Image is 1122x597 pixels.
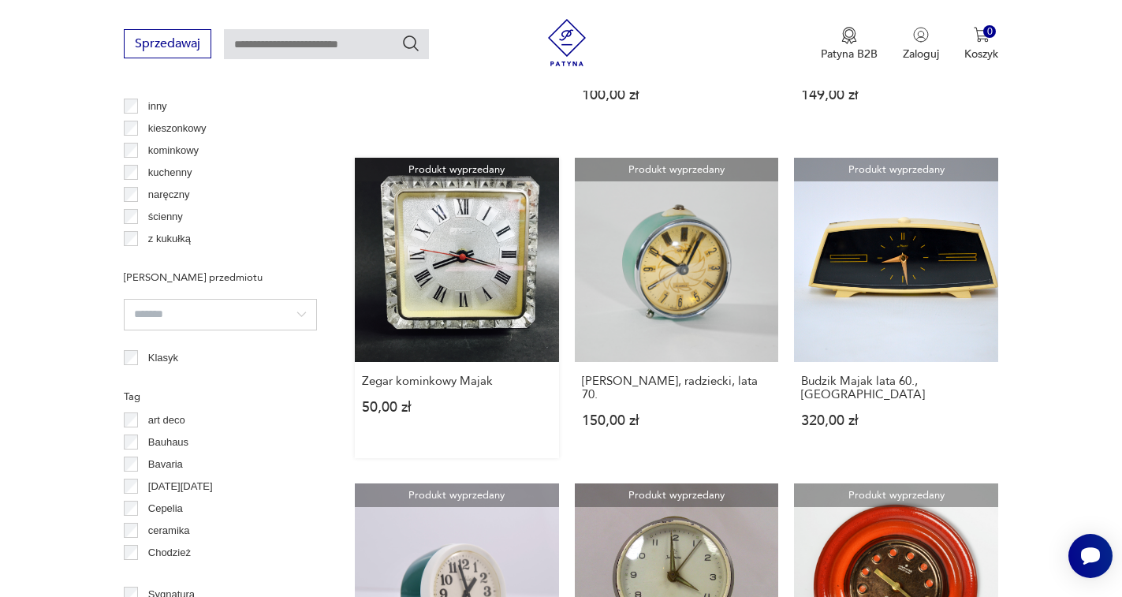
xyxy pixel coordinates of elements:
p: ścienny [148,208,183,226]
p: 50,00 zł [362,401,552,414]
h3: Zegar kominkowy Majak [362,375,552,388]
p: [DATE][DATE] [148,478,213,495]
p: Ćmielów [148,566,188,584]
img: Ikonka użytkownika [913,27,929,43]
p: Cepelia [148,500,183,517]
button: Patyna B2B [821,27,878,62]
p: Tag [124,388,317,405]
button: Zaloguj [903,27,939,62]
p: Zaloguj [903,47,939,62]
button: Szukaj [401,34,420,53]
button: Sprzedawaj [124,29,211,58]
p: kuchenny [148,164,192,181]
p: 100,00 zł [582,88,772,102]
p: 149,00 zł [801,88,991,102]
div: 0 [983,25,997,39]
p: 320,00 zł [801,414,991,427]
p: naręczny [148,186,190,203]
img: Ikona medalu [841,27,857,44]
p: z kukułką [148,230,191,248]
a: Produkt wyprzedanyZegar kominkowy MajakZegar kominkowy Majak50,00 zł [355,158,559,458]
p: 150,00 zł [582,414,772,427]
p: Klasyk [148,349,178,367]
a: Produkt wyprzedanyBudzik Sevani, radziecki, lata 70.[PERSON_NAME], radziecki, lata 70.150,00 zł [575,158,779,458]
p: ceramika [148,522,190,539]
img: Patyna - sklep z meblami i dekoracjami vintage [543,19,591,66]
a: Ikona medaluPatyna B2B [821,27,878,62]
a: Produkt wyprzedanyBudzik Majak lata 60., ZSRRBudzik Majak lata 60., [GEOGRAPHIC_DATA]320,00 zł [794,158,998,458]
p: Bavaria [148,456,183,473]
h3: Budzik Majak lata 60., [GEOGRAPHIC_DATA] [801,375,991,401]
p: kominkowy [148,142,199,159]
a: Sprzedawaj [124,39,211,50]
button: 0Koszyk [964,27,998,62]
h3: [PERSON_NAME], radziecki, lata 70. [582,375,772,401]
iframe: Smartsupp widget button [1068,534,1113,578]
p: [PERSON_NAME] przedmiotu [124,269,317,286]
p: Koszyk [964,47,998,62]
p: inny [148,98,167,115]
p: art deco [148,412,185,429]
p: Patyna B2B [821,47,878,62]
p: kieszonkowy [148,120,207,137]
p: Bauhaus [148,434,188,451]
img: Ikona koszyka [974,27,990,43]
p: Chodzież [148,544,191,562]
